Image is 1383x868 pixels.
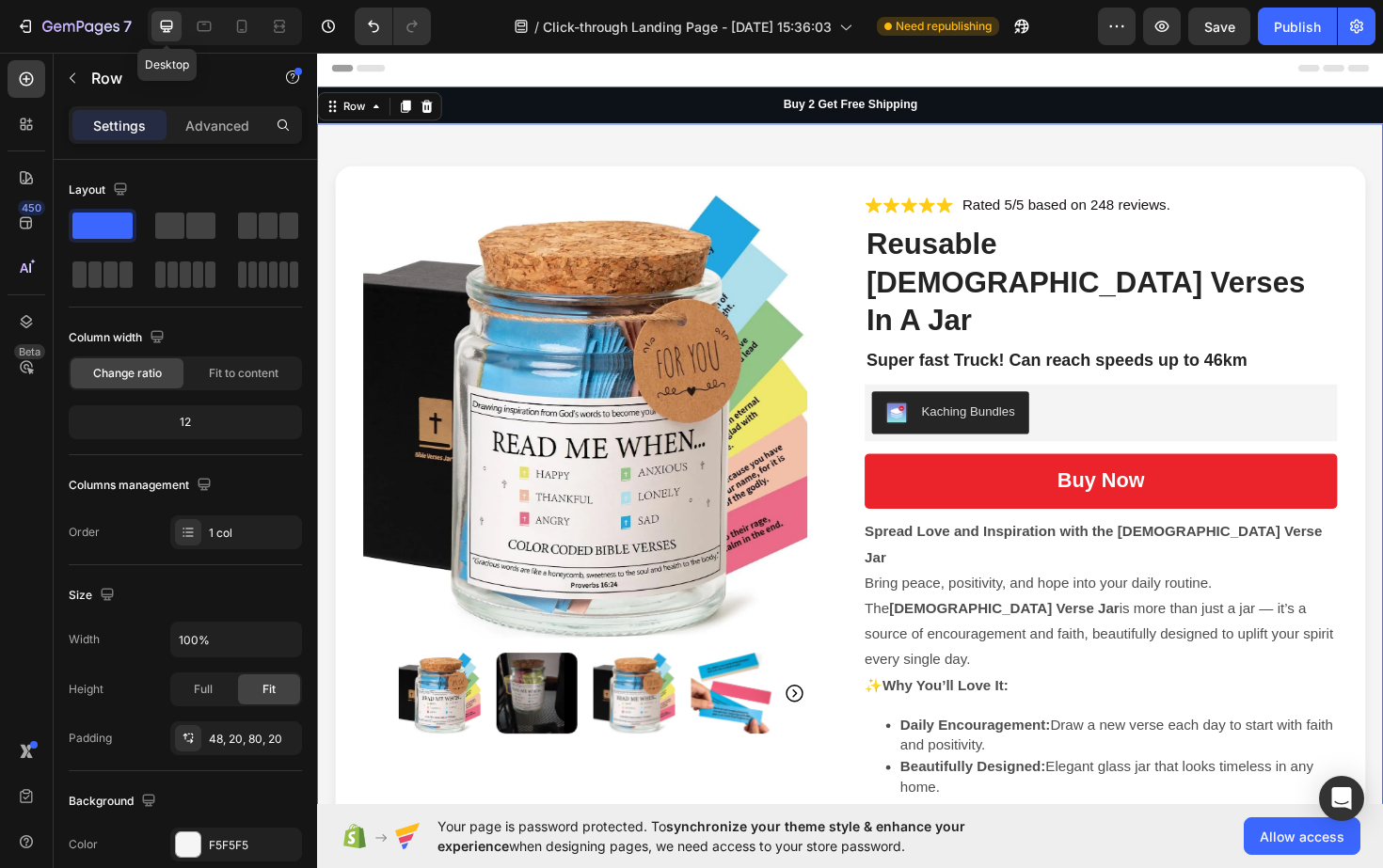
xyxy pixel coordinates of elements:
[69,730,112,747] div: Padding
[209,365,278,382] span: Fit to content
[581,317,1078,340] p: Super fast Truck! Can reach speeds up to 46km
[18,200,45,215] div: 450
[123,15,132,38] p: 7
[1244,817,1360,855] button: Allow access
[617,749,1080,791] p: Elegant glass jar that looks timeless in any home.
[262,681,276,698] span: Fit
[69,681,103,698] div: Height
[617,706,776,722] strong: Daily Encouragement:
[534,17,539,37] span: /
[617,796,742,812] strong: A Gift That Lasts:
[209,837,297,854] div: F5F5F5
[69,325,168,351] div: Column width
[2,50,1127,66] p: Buy 2 Get Free Shipping
[784,442,876,470] div: Buy now
[617,750,771,766] strong: Beautifully Designed:
[69,178,132,203] div: Layout
[1260,827,1344,846] span: Allow access
[69,631,100,648] div: Width
[93,365,162,382] span: Change ratio
[69,789,160,814] div: Background
[69,524,100,541] div: Order
[598,664,732,680] strong: Why You’ll Love It:
[24,51,55,68] div: Row
[69,473,215,498] div: Columns management
[1258,8,1337,45] button: Publish
[185,116,249,135] p: Advanced
[69,583,119,608] div: Size
[209,731,297,748] div: 48, 20, 80, 20
[580,556,1075,653] p: Bring peace, positivity, and hope into your daily routine. The is more than just a jar — it’s a s...
[194,681,213,698] span: Full
[317,51,1383,806] iframe: Design area
[896,18,992,35] span: Need republishing
[683,154,903,174] p: Rated 5/5 based on 248 reviews.
[72,409,298,435] div: 12
[1274,17,1321,37] div: Publish
[437,816,1039,856] span: Your page is password protected. To when designing pages, we need access to your store password.
[606,583,850,599] strong: [DEMOGRAPHIC_DATA] Verse Jar
[580,427,1080,485] button: Buy now
[580,183,1080,308] h1: Reusable [DEMOGRAPHIC_DATA] Verses In A Jar
[69,836,98,853] div: Color
[1319,776,1364,821] div: Open Intercom Messenger
[587,361,754,406] button: Kaching Bundles
[580,664,732,680] p: ✨
[14,344,45,359] div: Beta
[640,372,739,392] div: Kaching Bundles
[617,704,1080,747] p: Draw a new verse each day to start with faith and positivity.
[580,501,1064,544] strong: Spread Love and Inspiration with the [DEMOGRAPHIC_DATA] Verse Jar
[1204,19,1235,35] span: Save
[1188,8,1250,45] button: Save
[93,116,146,135] p: Settings
[437,818,965,854] span: synchronize your theme style & enhance your experience
[543,17,832,37] span: Click-through Landing Page - [DATE] 15:36:03
[209,525,297,542] div: 1 col
[355,8,431,45] div: Undo/Redo
[171,623,301,656] input: Auto
[494,670,517,692] button: Carousel Next Arrow
[617,794,1080,814] p: Perfect for friends, family, or anyone needing inspiration.
[91,67,251,89] p: Row
[8,8,140,45] button: 7
[602,372,625,395] img: KachingBundles.png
